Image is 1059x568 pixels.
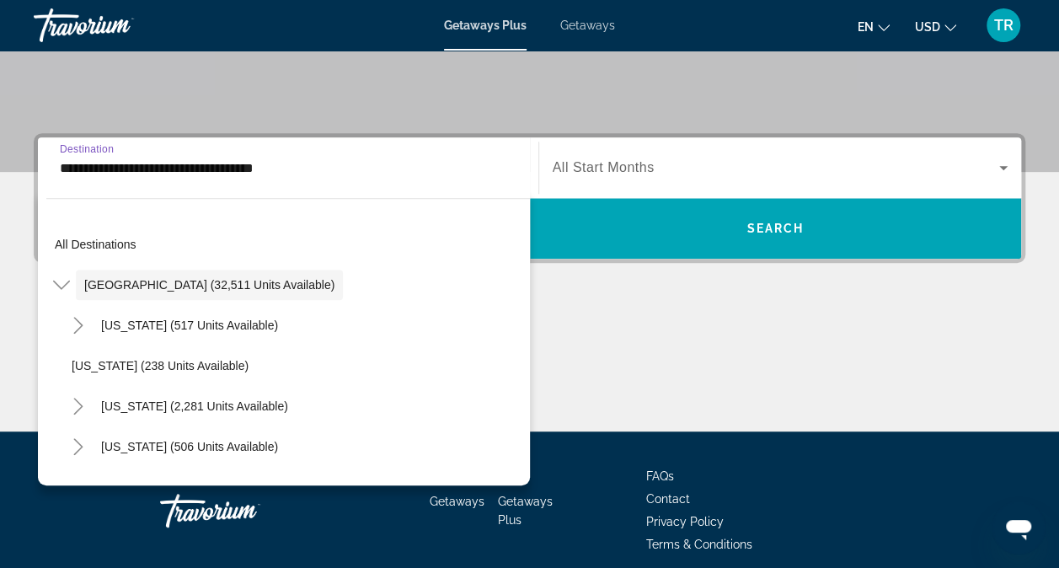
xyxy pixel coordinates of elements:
button: [GEOGRAPHIC_DATA] (32,511 units available) [76,270,343,300]
button: Change language [858,14,890,39]
a: Travorium [160,485,329,536]
button: User Menu [981,8,1025,43]
button: [US_STATE] (517 units available) [93,310,286,340]
span: en [858,20,874,34]
a: Contact [646,492,690,506]
button: Toggle Florida (5,072 units available) [63,473,93,502]
span: Search [746,222,804,235]
a: Terms & Conditions [646,538,752,551]
a: Travorium [34,3,202,47]
span: [US_STATE] (517 units available) [101,319,278,332]
a: Getaways Plus [444,19,527,32]
span: All destinations [55,238,136,251]
button: [US_STATE] (2,281 units available) [93,391,297,421]
span: [US_STATE] (506 units available) [101,440,278,453]
button: All destinations [46,229,530,260]
a: FAQs [646,469,674,483]
button: Search [530,198,1022,259]
button: [US_STATE] (506 units available) [93,431,286,462]
span: All Start Months [553,160,655,174]
iframe: Button to launch messaging window [992,501,1046,555]
span: USD [915,20,940,34]
span: [US_STATE] (2,281 units available) [101,399,288,413]
a: Privacy Policy [646,515,724,528]
button: Toggle Colorado (506 units available) [63,432,93,462]
a: Getaways [560,19,615,32]
button: Toggle United States (32,511 units available) [46,271,76,300]
span: Destination [60,143,114,154]
button: [US_STATE] (238 units available) [63,351,530,381]
button: [US_STATE] (5,072 units available) [93,472,297,502]
button: Toggle California (2,281 units available) [63,392,93,421]
span: [US_STATE] (238 units available) [72,359,249,372]
a: Getaways Plus [498,495,553,527]
a: Getaways [430,495,484,508]
div: Search widget [38,137,1021,259]
span: TR [994,17,1014,34]
button: Change currency [915,14,956,39]
button: Toggle Arizona (517 units available) [63,311,93,340]
span: [GEOGRAPHIC_DATA] (32,511 units available) [84,278,334,292]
